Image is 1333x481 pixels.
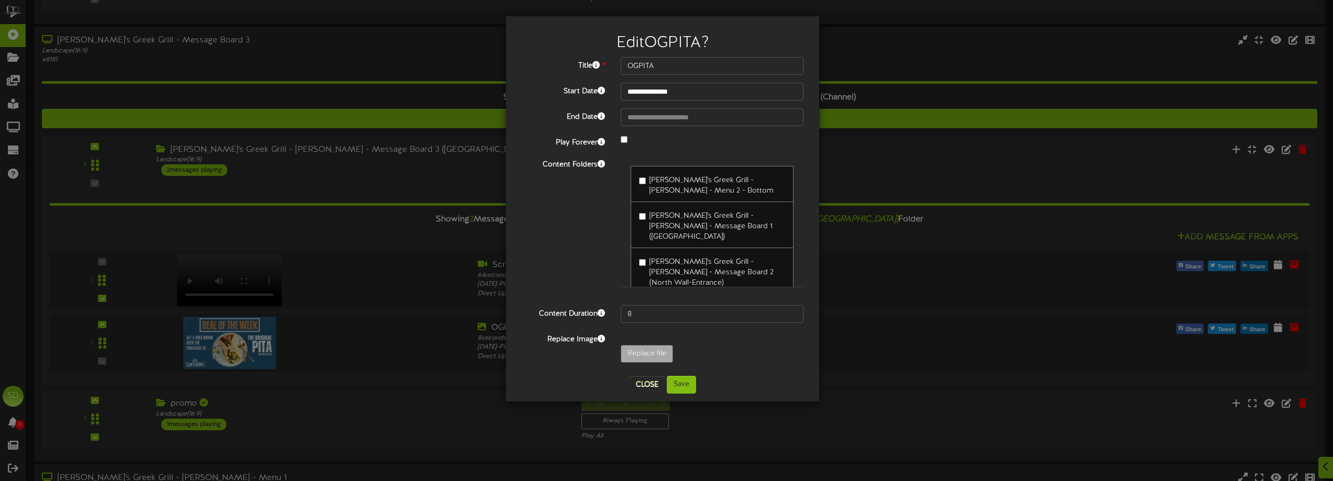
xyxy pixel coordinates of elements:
[621,305,803,323] input: 15
[522,35,803,52] h2: Edit OGPITA ?
[667,376,696,394] button: Save
[514,57,613,71] label: Title
[639,213,646,220] input: [PERSON_NAME]'s Greek Grill - [PERSON_NAME] - Message Board 1 ([GEOGRAPHIC_DATA])
[639,259,646,266] input: [PERSON_NAME]'s Greek Grill - [PERSON_NAME] - Message Board 2 (North Wall-Entrance)
[514,156,613,170] label: Content Folders
[649,212,773,241] span: [PERSON_NAME]'s Greek Grill - [PERSON_NAME] - Message Board 1 ([GEOGRAPHIC_DATA])
[621,57,803,75] input: Title
[514,83,613,97] label: Start Date
[649,258,774,287] span: [PERSON_NAME]'s Greek Grill - [PERSON_NAME] - Message Board 2 (North Wall-Entrance)
[514,331,613,345] label: Replace Image
[649,176,774,195] span: [PERSON_NAME]'s Greek Grill - [PERSON_NAME] - Menu 2 - Bottom
[639,177,646,184] input: [PERSON_NAME]'s Greek Grill - [PERSON_NAME] - Menu 2 - Bottom
[514,305,613,319] label: Content Duration
[514,108,613,122] label: End Date
[514,134,613,148] label: Play Forever
[630,376,665,393] button: Close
